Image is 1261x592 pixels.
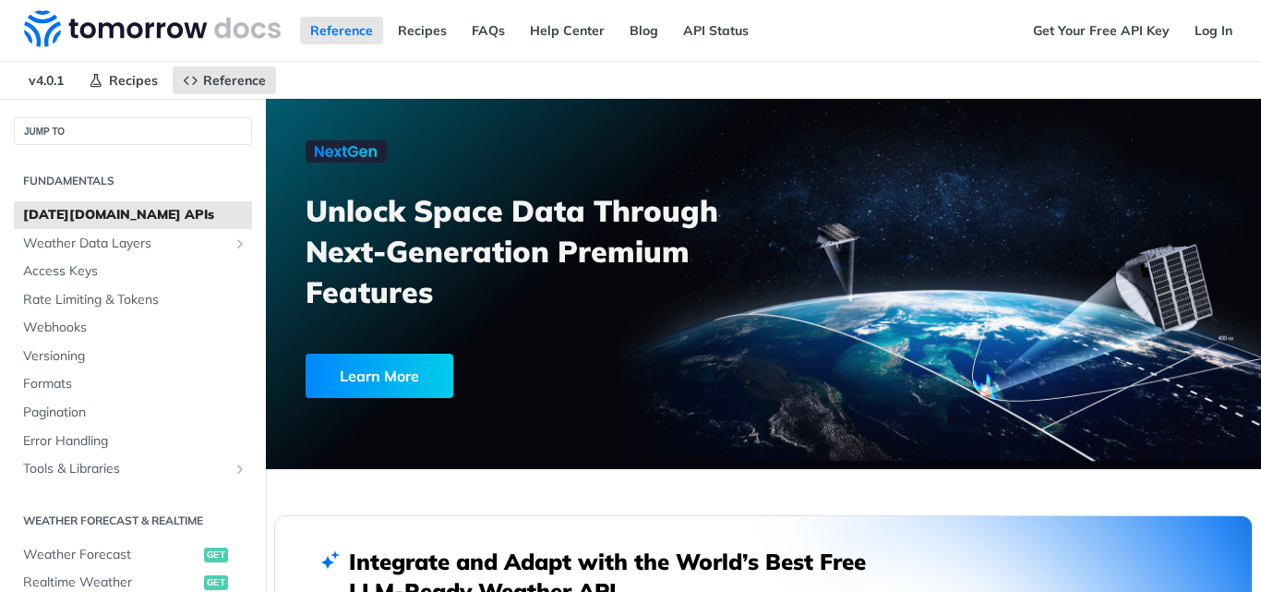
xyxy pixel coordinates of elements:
a: Help Center [520,17,615,44]
a: Pagination [14,399,252,427]
span: Recipes [109,72,158,89]
img: Tomorrow.io Weather API Docs [24,10,281,47]
h2: Fundamentals [14,173,252,189]
button: Show subpages for Tools & Libraries [233,462,247,477]
span: Webhooks [23,319,247,337]
a: Get Your Free API Key [1023,17,1180,44]
h2: Weather Forecast & realtime [14,513,252,529]
a: Versioning [14,343,252,370]
a: Error Handling [14,428,252,455]
span: get [204,548,228,562]
a: Rate Limiting & Tokens [14,286,252,314]
h3: Unlock Space Data Through Next-Generation Premium Features [306,190,784,312]
span: Reference [203,72,266,89]
a: Blog [619,17,668,44]
span: v4.0.1 [18,66,74,94]
a: Weather Forecastget [14,541,252,569]
span: Pagination [23,404,247,422]
button: JUMP TO [14,117,252,145]
span: Weather Data Layers [23,235,228,253]
span: Weather Forecast [23,546,199,564]
span: Realtime Weather [23,574,199,592]
a: Tools & LibrariesShow subpages for Tools & Libraries [14,455,252,483]
a: Recipes [388,17,457,44]
a: [DATE][DOMAIN_NAME] APIs [14,201,252,229]
div: Learn More [306,354,453,398]
a: Reference [173,66,276,94]
a: API Status [673,17,759,44]
a: Log In [1184,17,1243,44]
a: Weather Data LayersShow subpages for Weather Data Layers [14,230,252,258]
a: Formats [14,370,252,398]
a: Recipes [78,66,168,94]
span: [DATE][DOMAIN_NAME] APIs [23,206,247,224]
span: get [204,575,228,590]
a: Learn More [306,354,688,398]
span: Error Handling [23,432,247,451]
button: Show subpages for Weather Data Layers [233,236,247,251]
span: Formats [23,375,247,393]
a: Reference [300,17,383,44]
a: Access Keys [14,258,252,285]
span: Rate Limiting & Tokens [23,291,247,309]
span: Versioning [23,347,247,366]
span: Access Keys [23,262,247,281]
img: NextGen [306,140,387,163]
span: Tools & Libraries [23,460,228,478]
a: Webhooks [14,314,252,342]
a: FAQs [462,17,515,44]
